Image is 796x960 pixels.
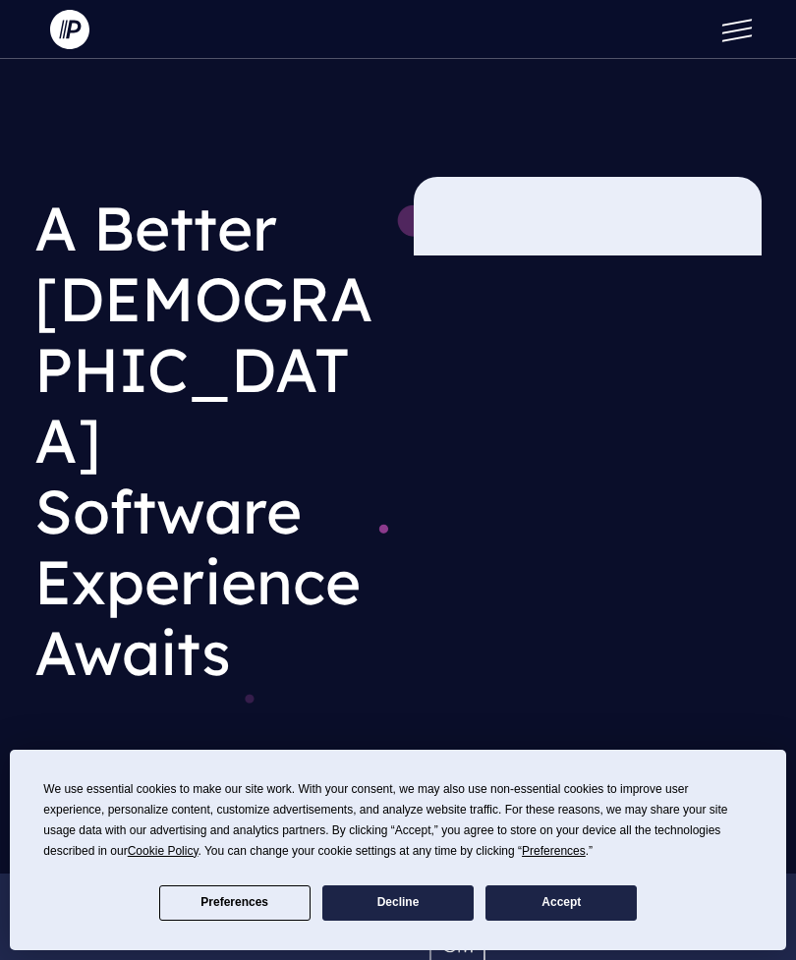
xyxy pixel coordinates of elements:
span: Preferences [522,844,586,858]
div: Cookie Consent Prompt [10,750,786,950]
h1: A Better [DEMOGRAPHIC_DATA] Software Experience Awaits [34,177,382,704]
span: Cookie Policy [128,844,199,858]
button: Preferences [159,885,311,921]
button: Accept [485,885,637,921]
button: Decline [322,885,474,921]
div: We use essential cookies to make our site work. With your consent, we may also use non-essential ... [43,779,752,862]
